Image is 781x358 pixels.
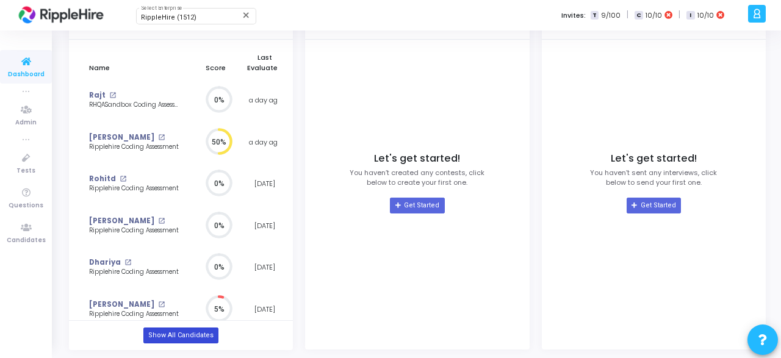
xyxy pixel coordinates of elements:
[158,218,165,224] mat-icon: open_in_new
[242,246,288,288] td: [DATE]
[89,101,184,110] div: RHQASandbox Coding Assessment
[350,168,484,188] p: You haven’t created any contests, click below to create your first one.
[89,268,184,277] div: Ripplehire Coding Assessment
[390,198,444,213] a: Get Started
[143,328,218,343] a: Show All Candidates
[120,176,126,182] mat-icon: open_in_new
[89,132,154,143] a: [PERSON_NAME]
[158,301,165,308] mat-icon: open_in_new
[601,10,621,21] span: 9/100
[242,163,288,205] td: [DATE]
[9,201,43,211] span: Questions
[242,288,288,331] td: [DATE]
[591,11,599,20] span: T
[15,118,37,128] span: Admin
[242,46,288,79] th: Last Evaluated
[158,134,165,141] mat-icon: open_in_new
[89,310,184,319] div: Ripplehire Coding Assessment
[7,235,46,246] span: Candidates
[8,70,45,80] span: Dashboard
[89,257,121,268] a: Dhariya
[16,166,35,176] span: Tests
[590,168,717,188] p: You haven’t sent any interviews, click below to send your first one.
[635,11,642,20] span: C
[646,10,662,21] span: 10/10
[686,11,694,20] span: I
[374,152,460,165] h4: Let's get started!
[697,10,714,21] span: 10/10
[89,299,154,310] a: [PERSON_NAME]
[15,3,107,27] img: logo
[627,9,628,21] span: |
[84,46,189,79] th: Name
[242,121,288,163] td: a day ago
[89,174,116,184] a: Rohitd
[141,13,196,21] span: RippleHire (1512)
[89,184,184,193] div: Ripplehire Coding Assessment
[561,10,586,21] label: Invites:
[242,79,288,121] td: a day ago
[109,92,116,99] mat-icon: open_in_new
[89,226,184,235] div: Ripplehire Coding Assessment
[89,90,106,101] a: Rajt
[678,9,680,21] span: |
[89,216,154,226] a: [PERSON_NAME]
[124,259,131,266] mat-icon: open_in_new
[89,143,184,152] div: Ripplehire Coding Assessment
[189,46,242,79] th: Score
[242,10,251,20] mat-icon: Clear
[611,152,697,165] h4: Let's get started!
[627,198,681,213] a: Get Started
[242,205,288,247] td: [DATE]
